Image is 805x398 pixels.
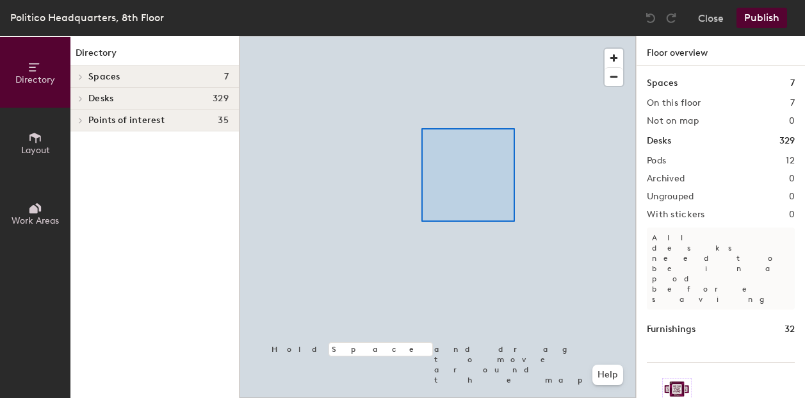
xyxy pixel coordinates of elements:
[592,365,623,385] button: Help
[647,156,666,166] h2: Pods
[213,94,229,104] span: 329
[218,115,229,126] span: 35
[698,8,724,28] button: Close
[647,134,671,148] h1: Desks
[736,8,787,28] button: Publish
[88,72,120,82] span: Spaces
[647,192,694,202] h2: Ungrouped
[789,192,795,202] h2: 0
[647,98,701,108] h2: On this floor
[647,322,695,336] h1: Furnishings
[790,98,795,108] h2: 7
[21,145,50,156] span: Layout
[647,174,685,184] h2: Archived
[88,94,113,104] span: Desks
[10,10,164,26] div: Politico Headquarters, 8th Floor
[647,116,699,126] h2: Not on map
[637,36,805,66] h1: Floor overview
[789,116,795,126] h2: 0
[224,72,229,82] span: 7
[644,12,657,24] img: Undo
[70,46,239,66] h1: Directory
[786,156,795,166] h2: 12
[647,210,705,220] h2: With stickers
[789,174,795,184] h2: 0
[88,115,165,126] span: Points of interest
[789,210,795,220] h2: 0
[785,322,795,336] h1: 32
[15,74,55,85] span: Directory
[665,12,678,24] img: Redo
[647,228,795,310] p: All desks need to be in a pod before saving
[12,215,59,226] span: Work Areas
[790,76,795,90] h1: 7
[779,134,795,148] h1: 329
[647,76,678,90] h1: Spaces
